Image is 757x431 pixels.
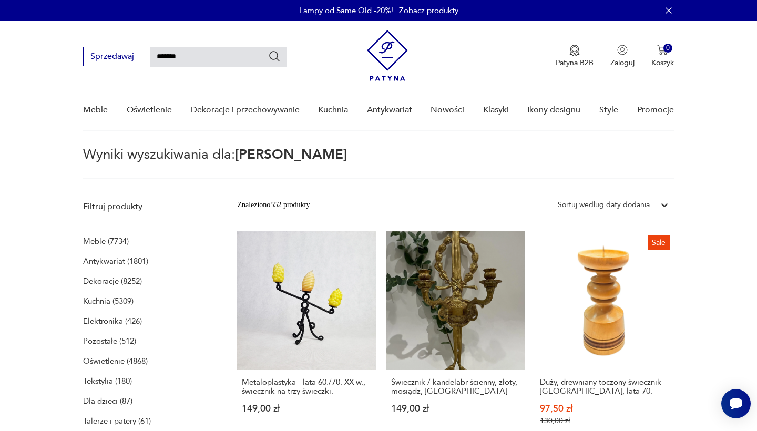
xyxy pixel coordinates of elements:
[83,234,129,249] a: Meble (7734)
[299,5,394,16] p: Lampy od Same Old -20%!
[83,294,134,309] a: Kuchnia (5309)
[83,414,151,428] a: Talerze i patery (61)
[83,148,673,179] p: Wyniki wyszukiwania dla:
[83,254,148,269] a: Antykwariat (1801)
[483,90,509,130] a: Klasyki
[83,90,108,130] a: Meble
[617,45,628,55] img: Ikonka użytkownika
[83,47,141,66] button: Sprzedawaj
[431,90,464,130] a: Nowości
[237,199,310,211] div: Znaleziono 552 produkty
[399,5,458,16] a: Zobacz produkty
[235,145,347,164] span: [PERSON_NAME]
[191,90,300,130] a: Dekoracje i przechowywanie
[721,389,751,418] iframe: Smartsupp widget button
[391,378,520,396] h3: Świecznik / kandelabr ścienny, złoty, mosiądz, [GEOGRAPHIC_DATA]
[540,404,669,413] p: 97,50 zł
[556,45,594,68] a: Ikona medaluPatyna B2B
[391,404,520,413] p: 149,00 zł
[127,90,172,130] a: Oświetlenie
[540,416,669,425] p: 130,00 zł
[83,201,212,212] p: Filtruj produkty
[83,334,136,348] a: Pozostałe (512)
[367,30,408,81] img: Patyna - sklep z meblami i dekoracjami vintage
[556,45,594,68] button: Patyna B2B
[242,378,371,396] h3: Metaloplastyka - lata 60./70. XX w., świecznik na trzy świeczki.
[83,394,132,408] a: Dla dzieci (87)
[657,45,668,55] img: Ikona koszyka
[318,90,348,130] a: Kuchnia
[83,374,132,388] a: Tekstylia (180)
[651,45,674,68] button: 0Koszyk
[268,50,281,63] button: Szukaj
[83,354,148,368] a: Oświetlenie (4868)
[558,199,650,211] div: Sortuj według daty dodania
[540,378,669,396] h3: Duży, drewniany toczony świecznik [GEOGRAPHIC_DATA], lata 70.
[569,45,580,56] img: Ikona medalu
[527,90,580,130] a: Ikony designu
[610,45,635,68] button: Zaloguj
[637,90,674,130] a: Promocje
[610,58,635,68] p: Zaloguj
[651,58,674,68] p: Koszyk
[663,44,672,53] div: 0
[83,54,141,61] a: Sprzedawaj
[242,404,371,413] p: 149,00 zł
[83,314,142,329] a: Elektronika (426)
[599,90,618,130] a: Style
[556,58,594,68] p: Patyna B2B
[83,274,142,289] a: Dekoracje (8252)
[367,90,412,130] a: Antykwariat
